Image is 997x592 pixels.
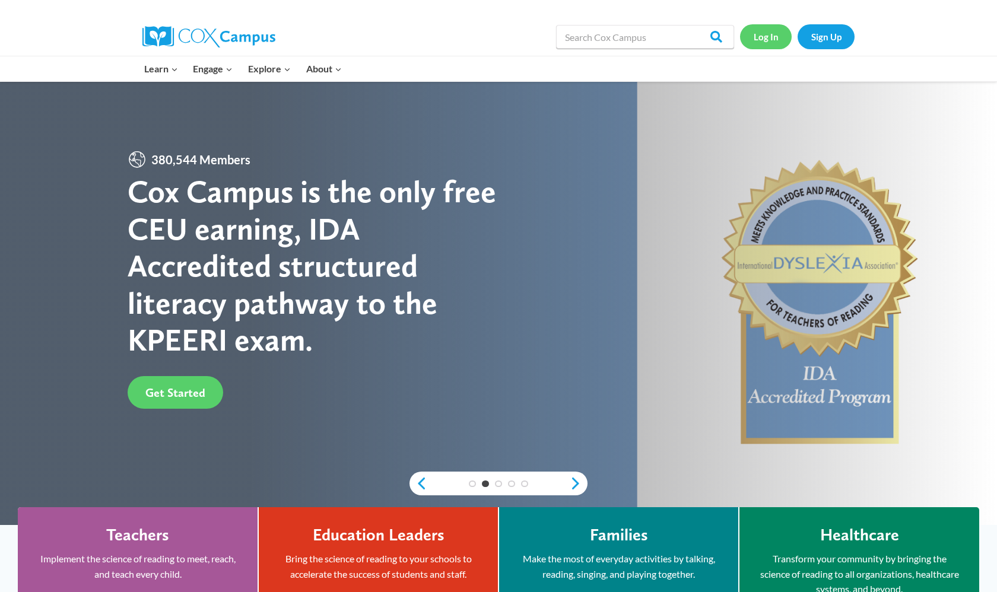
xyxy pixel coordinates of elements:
a: 3 [495,480,502,488]
h4: Teachers [106,525,169,545]
span: Get Started [145,386,205,400]
p: Implement the science of reading to meet, reach, and teach every child. [36,551,240,581]
span: 380,544 Members [147,150,255,169]
a: 4 [508,480,515,488]
div: Cox Campus is the only free CEU earning, IDA Accredited structured literacy pathway to the KPEERI... [128,173,498,358]
button: Child menu of Explore [240,56,299,81]
a: 1 [469,480,476,488]
a: Get Started [128,376,223,409]
nav: Primary Navigation [136,56,349,81]
a: 5 [521,480,528,488]
button: Child menu of Learn [136,56,186,81]
h4: Families [590,525,648,545]
p: Bring the science of reading to your schools to accelerate the success of students and staff. [277,551,480,581]
div: content slider buttons [409,472,588,495]
button: Child menu of Engage [186,56,241,81]
p: Make the most of everyday activities by talking, reading, singing, and playing together. [517,551,720,581]
input: Search Cox Campus [556,25,734,49]
a: next [570,476,588,491]
h4: Healthcare [820,525,899,545]
img: Cox Campus [142,26,275,47]
a: Log In [740,24,792,49]
a: 2 [482,480,489,488]
a: Sign Up [798,24,855,49]
nav: Secondary Navigation [740,24,855,49]
a: previous [409,476,427,491]
button: Child menu of About [299,56,350,81]
h4: Education Leaders [313,525,444,545]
